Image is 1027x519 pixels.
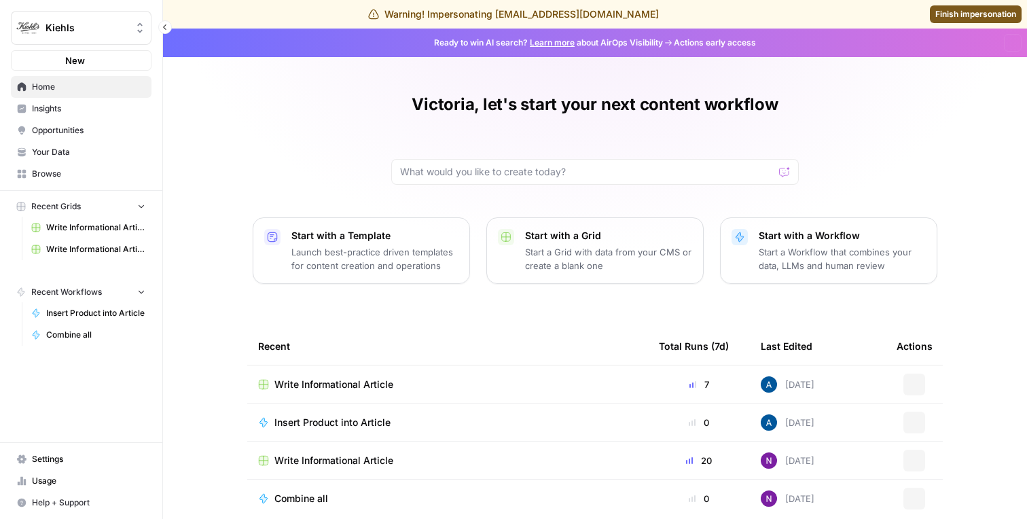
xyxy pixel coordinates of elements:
a: Settings [11,448,151,470]
p: Start a Grid with data from your CMS or create a blank one [525,245,692,272]
a: Your Data [11,141,151,163]
a: Combine all [25,324,151,346]
span: Opportunities [32,124,145,137]
a: Insights [11,98,151,120]
div: Last Edited [761,327,812,365]
h1: Victoria, let's start your next content workflow [412,94,778,115]
img: Kiehls Logo [16,16,40,40]
img: he81ibor8lsei4p3qvg4ugbvimgp [761,376,777,393]
p: Start with a Workflow [759,229,926,243]
div: Total Runs (7d) [659,327,729,365]
span: Your Data [32,146,145,158]
button: Start with a TemplateLaunch best-practice driven templates for content creation and operations [253,217,470,284]
img: he81ibor8lsei4p3qvg4ugbvimgp [761,414,777,431]
input: What would you like to create today? [400,165,774,179]
div: 0 [659,416,739,429]
button: Help + Support [11,492,151,514]
button: Recent Workflows [11,282,151,302]
a: Insert Product into Article [258,416,637,429]
span: Ready to win AI search? about AirOps Visibility [434,37,663,49]
a: Opportunities [11,120,151,141]
div: 20 [659,454,739,467]
span: Recent Workflows [31,286,102,298]
span: Kiehls [46,21,128,35]
div: Warning! Impersonating [EMAIL_ADDRESS][DOMAIN_NAME] [368,7,659,21]
span: Recent Grids [31,200,81,213]
img: kedmmdess6i2jj5txyq6cw0yj4oc [761,490,777,507]
img: kedmmdess6i2jj5txyq6cw0yj4oc [761,452,777,469]
a: Write Informational Article [25,238,151,260]
a: Finish impersonation [930,5,1022,23]
span: Write Informational Article [274,454,393,467]
button: Start with a WorkflowStart a Workflow that combines your data, LLMs and human review [720,217,937,284]
span: Usage [32,475,145,487]
span: Combine all [274,492,328,505]
div: Recent [258,327,637,365]
button: Start with a GridStart a Grid with data from your CMS or create a blank one [486,217,704,284]
span: Actions early access [674,37,756,49]
a: Write Informational Article [25,217,151,238]
span: Write Informational Article [46,221,145,234]
div: [DATE] [761,414,814,431]
a: Write Informational Article [258,378,637,391]
span: Write Informational Article [46,243,145,255]
span: Insert Product into Article [274,416,391,429]
button: New [11,50,151,71]
span: Write Informational Article [274,378,393,391]
span: Insights [32,103,145,115]
button: Workspace: Kiehls [11,11,151,45]
span: Home [32,81,145,93]
span: Browse [32,168,145,180]
span: Finish impersonation [935,8,1016,20]
p: Start a Workflow that combines your data, LLMs and human review [759,245,926,272]
p: Start with a Grid [525,229,692,243]
a: Browse [11,163,151,185]
span: Settings [32,453,145,465]
div: Actions [897,327,933,365]
button: Recent Grids [11,196,151,217]
a: Learn more [530,37,575,48]
span: Insert Product into Article [46,307,145,319]
a: Combine all [258,492,637,505]
div: 7 [659,378,739,391]
div: 0 [659,492,739,505]
div: [DATE] [761,376,814,393]
a: Home [11,76,151,98]
span: Combine all [46,329,145,341]
p: Start with a Template [291,229,458,243]
a: Usage [11,470,151,492]
div: [DATE] [761,490,814,507]
a: Insert Product into Article [25,302,151,324]
span: Help + Support [32,497,145,509]
div: [DATE] [761,452,814,469]
a: Write Informational Article [258,454,637,467]
span: New [65,54,85,67]
p: Launch best-practice driven templates for content creation and operations [291,245,458,272]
